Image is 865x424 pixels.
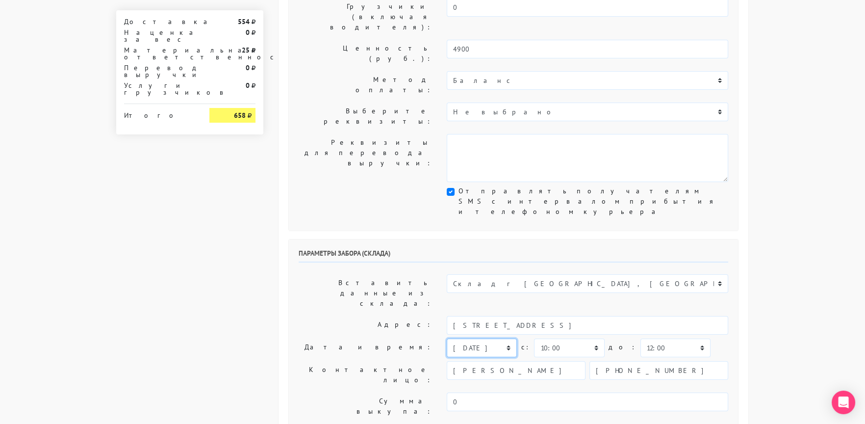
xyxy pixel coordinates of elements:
[117,82,202,96] div: Услуги грузчиков
[117,47,202,60] div: Материальная ответственность
[291,40,439,67] label: Ценность (руб.):
[291,134,439,182] label: Реквизиты для перевода выручки:
[291,361,439,389] label: Контактное лицо:
[832,391,855,414] div: Open Intercom Messenger
[246,28,250,37] strong: 0
[291,393,439,420] label: Сумма выкупа:
[458,186,728,217] label: Отправлять получателям SMS с интервалом прибытия и телефоном курьера
[242,46,250,54] strong: 25
[246,81,250,90] strong: 0
[291,339,439,357] label: Дата и время:
[291,274,439,312] label: Вставить данные из склада:
[234,111,246,120] strong: 658
[291,71,439,99] label: Метод оплаты:
[299,249,728,263] h6: Параметры забора (склада)
[246,63,250,72] strong: 0
[589,361,728,380] input: Телефон
[124,108,195,119] div: Итого
[609,339,636,356] label: до:
[238,17,250,26] strong: 554
[291,103,439,130] label: Выберите реквизиты:
[291,316,439,335] label: Адрес:
[117,64,202,78] div: Перевод выручки
[117,29,202,43] div: Наценка за вес
[447,361,585,380] input: Имя
[521,339,530,356] label: c:
[117,18,202,25] div: Доставка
